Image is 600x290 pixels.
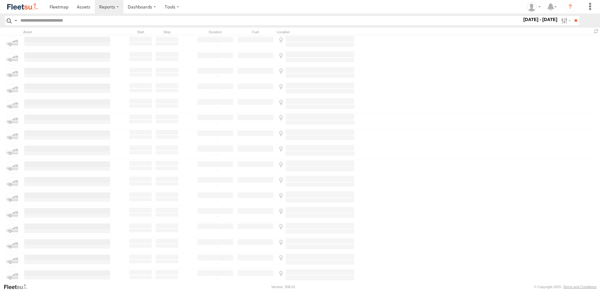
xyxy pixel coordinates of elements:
[13,16,18,25] label: Search Query
[522,16,559,23] label: [DATE] - [DATE]
[525,2,543,12] div: Hussain Daffa
[3,284,32,290] a: Visit our Website
[565,2,575,12] i: ?
[559,16,572,25] label: Search Filter Options
[271,285,295,289] div: Version: 308.01
[6,3,39,11] img: fleetsu-logo-horizontal.svg
[534,285,597,289] div: © Copyright 2025 -
[563,285,597,289] a: Terms and Conditions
